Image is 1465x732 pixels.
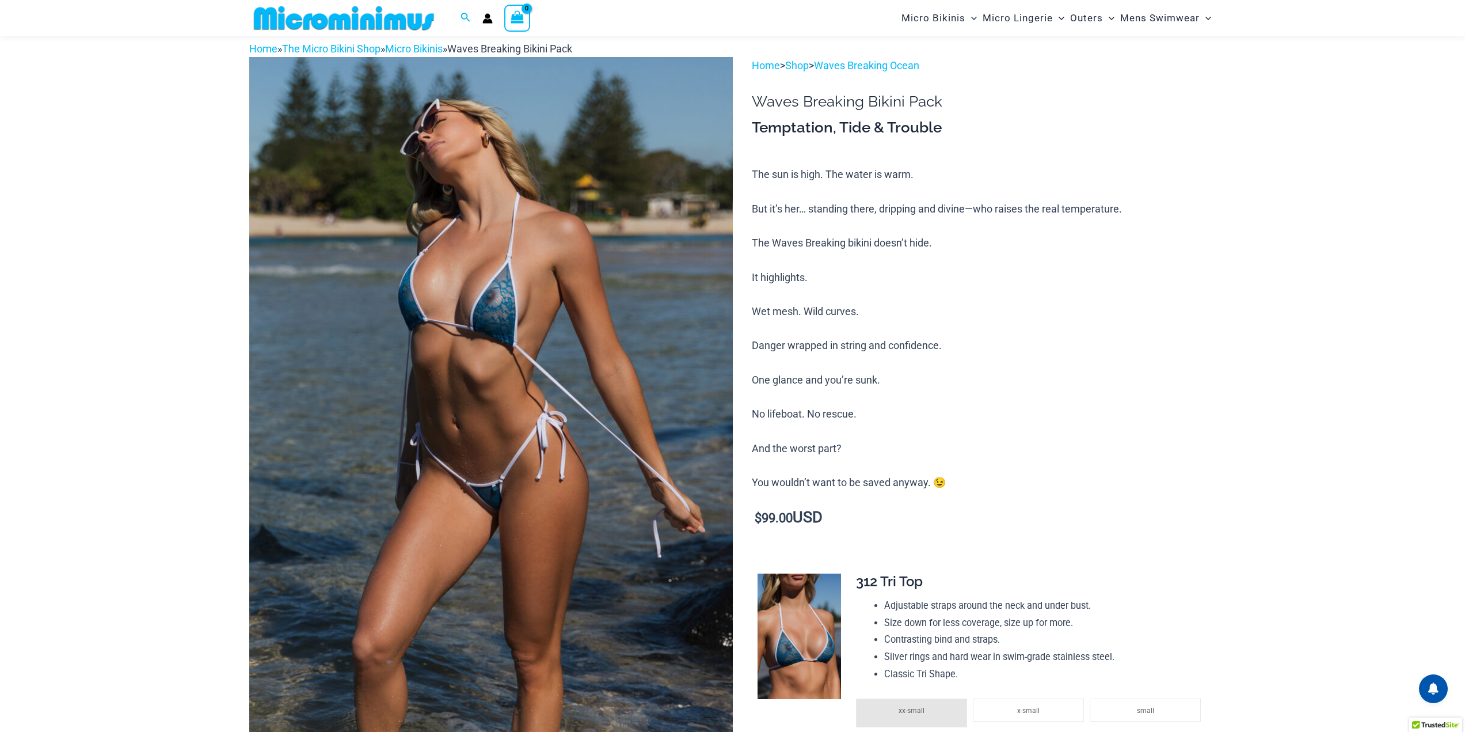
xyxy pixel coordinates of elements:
[965,3,977,33] span: Menu Toggle
[1103,3,1114,33] span: Menu Toggle
[249,43,572,55] span: » » »
[884,597,1207,615] li: Adjustable straps around the neck and under bust.
[856,573,923,590] span: 312 Tri Top
[1067,3,1117,33] a: OutersMenu ToggleMenu Toggle
[1070,3,1103,33] span: Outers
[752,93,1216,111] h1: Waves Breaking Bikini Pack
[752,118,1216,138] h3: Temptation, Tide & Trouble
[884,666,1207,683] li: Classic Tri Shape.
[856,699,967,727] li: xx-small
[1200,3,1211,33] span: Menu Toggle
[1137,707,1154,715] span: small
[249,43,277,55] a: Home
[785,59,809,71] a: Shop
[752,509,1216,527] p: USD
[504,5,531,31] a: View Shopping Cart, empty
[758,574,841,699] img: Waves Breaking Ocean 312 Top
[901,3,965,33] span: Micro Bikinis
[814,59,919,71] a: Waves Breaking Ocean
[884,648,1207,666] li: Silver rings and hard wear in swim-grade stainless steel.
[755,511,793,525] bdi: 99.00
[884,615,1207,632] li: Size down for less coverage, size up for more.
[884,631,1207,648] li: Contrasting bind and straps.
[983,3,1053,33] span: Micro Lingerie
[897,2,1216,35] nav: Site Navigation
[282,43,380,55] a: The Micro Bikini Shop
[447,43,572,55] span: Waves Breaking Bikini Pack
[752,57,1216,74] p: > >
[973,699,1084,722] li: x-small
[1117,3,1214,33] a: Mens SwimwearMenu ToggleMenu Toggle
[752,166,1216,491] p: The sun is high. The water is warm. But it’s her… standing there, dripping and divine—who raises ...
[980,3,1067,33] a: Micro LingerieMenu ToggleMenu Toggle
[1053,3,1064,33] span: Menu Toggle
[899,707,924,715] span: xx-small
[1017,707,1040,715] span: x-small
[755,511,762,525] span: $
[482,13,493,24] a: Account icon link
[249,5,439,31] img: MM SHOP LOGO FLAT
[899,3,980,33] a: Micro BikinisMenu ToggleMenu Toggle
[385,43,443,55] a: Micro Bikinis
[1120,3,1200,33] span: Mens Swimwear
[752,59,780,71] a: Home
[1090,699,1201,722] li: small
[461,11,471,25] a: Search icon link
